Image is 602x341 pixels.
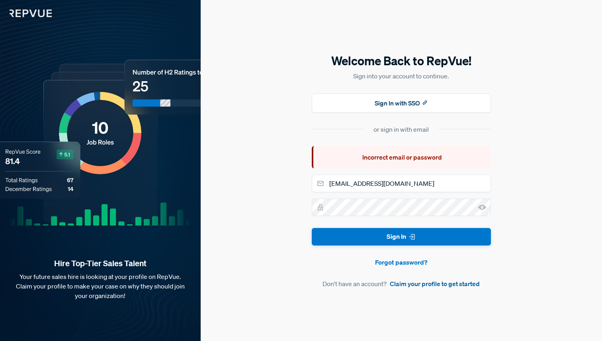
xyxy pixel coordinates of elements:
[312,53,491,69] h5: Welcome Back to RepVue!
[390,279,480,288] a: Claim your profile to get started
[312,94,491,113] button: Sign In with SSO
[13,272,188,300] p: Your future sales hire is looking at your profile on RepVue. Claim your profile to make your case...
[312,71,491,81] p: Sign into your account to continue.
[312,257,491,267] a: Forgot password?
[312,279,491,288] article: Don't have an account?
[373,125,429,134] div: or sign in with email
[13,258,188,269] strong: Hire Top-Tier Sales Talent
[312,146,491,168] div: Incorrect email or password
[312,175,491,192] input: Email address
[312,228,491,246] button: Sign In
